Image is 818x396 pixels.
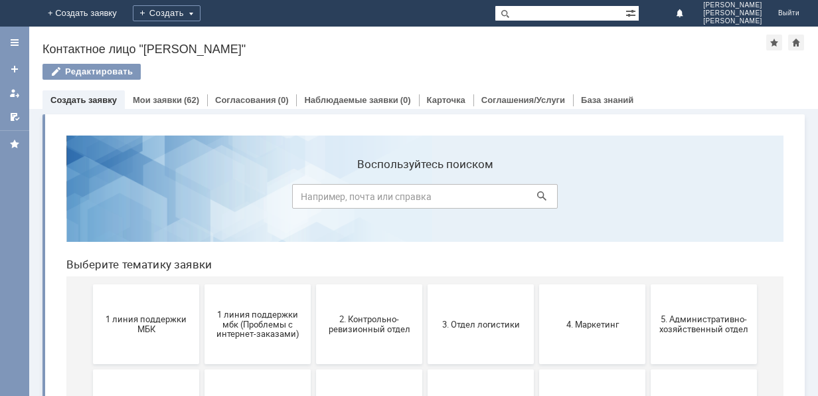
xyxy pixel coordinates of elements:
span: 4. Маркетинг [487,194,586,204]
button: Бухгалтерия (для мбк) [483,245,590,324]
span: Франчайзинг [376,364,474,374]
span: 7. Служба безопасности [153,279,251,289]
span: Это соглашение не активно! [487,359,586,379]
div: Создать [133,5,201,21]
button: 7. Служба безопасности [149,245,255,324]
span: Расширенный поиск [625,6,639,19]
div: (0) [400,95,411,105]
span: [PERSON_NAME] [703,1,762,9]
span: [PERSON_NAME] [703,17,762,25]
a: Мои заявки [4,82,25,104]
div: Добавить в избранное [766,35,782,50]
button: 5. Административно-хозяйственный отдел [595,159,701,239]
span: Финансовый отдел [264,364,363,374]
div: (62) [184,95,199,105]
a: Наблюдаемые заявки [304,95,398,105]
a: База знаний [581,95,633,105]
div: (0) [278,95,289,105]
a: Мои согласования [4,106,25,128]
span: 1 линия поддержки мбк (Проблемы с интернет-заказами) [153,184,251,214]
button: 6. Закупки [37,245,143,324]
span: 6. Закупки [41,279,139,289]
span: 5. Административно-хозяйственный отдел [599,189,697,209]
button: 1 линия поддержки мбк (Проблемы с интернет-заказами) [149,159,255,239]
span: Отдел-ИТ (Офис) [153,364,251,374]
span: 9. Отдел-ИТ (Для МБК и Пекарни) [376,274,474,294]
button: 1 линия поддержки МБК [37,159,143,239]
button: Отдел ИТ (1С) [595,245,701,324]
a: Создать заявку [4,58,25,80]
span: [PERSON_NAME]. Услуги ИТ для МБК (оформляет L1) [599,354,697,384]
label: Воспользуйтесь поиском [236,33,502,46]
a: Мои заявки [133,95,182,105]
div: Контактное лицо "[PERSON_NAME]" [42,43,766,56]
span: 1 линия поддержки МБК [41,189,139,209]
button: 4. Маркетинг [483,159,590,239]
header: Выберите тематику заявки [11,133,728,146]
a: Согласования [215,95,276,105]
button: 8. Отдел качества [260,245,367,324]
div: Сделать домашней страницей [788,35,804,50]
button: 3. Отдел логистики [372,159,478,239]
span: Отдел ИТ (1С) [599,279,697,289]
span: 3. Отдел логистики [376,194,474,204]
button: 2. Контрольно-ревизионный отдел [260,159,367,239]
a: Соглашения/Услуги [481,95,565,105]
a: Карточка [427,95,465,105]
span: 8. Отдел качества [264,279,363,289]
span: Бухгалтерия (для мбк) [487,279,586,289]
span: Отдел-ИТ (Битрикс24 и CRM) [41,359,139,379]
a: Создать заявку [50,95,117,105]
span: 2. Контрольно-ревизионный отдел [264,189,363,209]
span: [PERSON_NAME] [703,9,762,17]
button: 9. Отдел-ИТ (Для МБК и Пекарни) [372,245,478,324]
input: Например, почта или справка [236,59,502,84]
